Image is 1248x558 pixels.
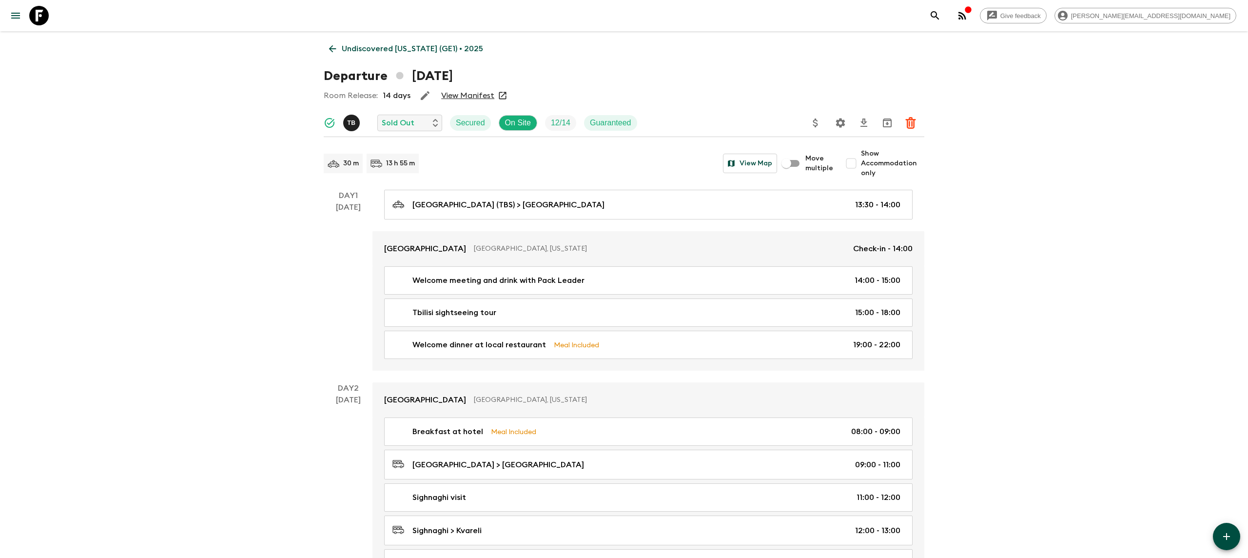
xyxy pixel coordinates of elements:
[545,115,576,131] div: Trip Fill
[474,244,845,254] p: [GEOGRAPHIC_DATA], [US_STATE]
[855,525,900,537] p: 12:00 - 13:00
[1066,12,1236,20] span: [PERSON_NAME][EMAIL_ADDRESS][DOMAIN_NAME]
[324,90,378,101] p: Room Release:
[384,243,466,255] p: [GEOGRAPHIC_DATA]
[347,119,355,127] p: T B
[857,492,900,503] p: 11:00 - 12:00
[901,113,920,133] button: Delete
[386,159,415,168] p: 13 h 55 m
[723,154,777,173] button: View Map
[590,117,631,129] p: Guaranteed
[412,459,584,471] p: [GEOGRAPHIC_DATA] > [GEOGRAPHIC_DATA]
[925,6,945,25] button: search adventures
[412,339,546,351] p: Welcome dinner at local restaurant
[384,266,913,295] a: Welcome meeting and drink with Pack Leader14:00 - 15:00
[324,382,372,394] p: Day 2
[855,307,900,319] p: 15:00 - 18:00
[412,492,466,503] p: Sighnaghi visit
[372,382,924,418] a: [GEOGRAPHIC_DATA][GEOGRAPHIC_DATA], [US_STATE]
[412,426,483,438] p: Breakfast at hotel
[343,115,362,131] button: TB
[324,66,453,86] h1: Departure [DATE]
[854,113,874,133] button: Download CSV
[412,199,604,211] p: [GEOGRAPHIC_DATA] (TBS) > [GEOGRAPHIC_DATA]
[342,43,483,55] p: Undiscovered [US_STATE] (GE1) • 2025
[505,117,531,129] p: On Site
[855,275,900,286] p: 14:00 - 15:00
[372,231,924,266] a: [GEOGRAPHIC_DATA][GEOGRAPHIC_DATA], [US_STATE]Check-in - 14:00
[6,6,25,25] button: menu
[877,113,897,133] button: Archive (Completed, Cancelled or Unsynced Departures only)
[441,91,494,100] a: View Manifest
[384,418,913,446] a: Breakfast at hotelMeal Included08:00 - 09:00
[336,201,361,371] div: [DATE]
[383,90,410,101] p: 14 days
[853,243,913,255] p: Check-in - 14:00
[384,450,913,479] a: [GEOGRAPHIC_DATA] > [GEOGRAPHIC_DATA]09:00 - 11:00
[853,339,900,351] p: 19:00 - 22:00
[1054,8,1236,23] div: [PERSON_NAME][EMAIL_ADDRESS][DOMAIN_NAME]
[491,426,536,437] p: Meal Included
[343,118,362,125] span: Tamar Bulbulashvili
[343,159,359,168] p: 30 m
[384,299,913,327] a: Tbilisi sightseeing tour15:00 - 18:00
[995,12,1046,20] span: Give feedback
[384,394,466,406] p: [GEOGRAPHIC_DATA]
[384,190,913,219] a: [GEOGRAPHIC_DATA] (TBS) > [GEOGRAPHIC_DATA]13:30 - 14:00
[855,459,900,471] p: 09:00 - 11:00
[499,115,537,131] div: On Site
[851,426,900,438] p: 08:00 - 09:00
[855,199,900,211] p: 13:30 - 14:00
[412,275,585,286] p: Welcome meeting and drink with Pack Leader
[384,483,913,512] a: Sighnaghi visit11:00 - 12:00
[324,117,335,129] svg: Synced Successfully
[384,331,913,359] a: Welcome dinner at local restaurantMeal Included19:00 - 22:00
[831,113,850,133] button: Settings
[554,339,599,350] p: Meal Included
[474,395,905,405] p: [GEOGRAPHIC_DATA], [US_STATE]
[324,190,372,201] p: Day 1
[861,149,924,178] span: Show Accommodation only
[412,307,496,319] p: Tbilisi sightseeing tour
[456,117,485,129] p: Secured
[384,516,913,545] a: Sighnaghi > Kvareli12:00 - 13:00
[450,115,491,131] div: Secured
[980,8,1047,23] a: Give feedback
[324,39,488,59] a: Undiscovered [US_STATE] (GE1) • 2025
[551,117,570,129] p: 12 / 14
[806,113,825,133] button: Update Price, Early Bird Discount and Costs
[382,117,414,129] p: Sold Out
[805,154,834,173] span: Move multiple
[412,525,482,537] p: Sighnaghi > Kvareli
